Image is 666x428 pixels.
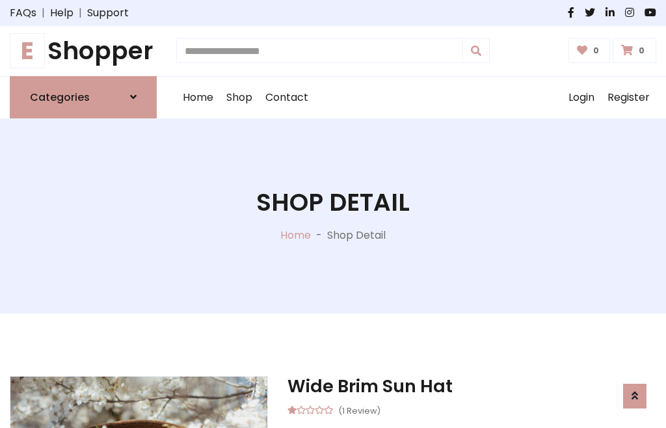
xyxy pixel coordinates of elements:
[256,188,410,217] h1: Shop Detail
[287,376,656,397] h3: Wide Brim Sun Hat
[30,91,90,103] h6: Categories
[73,5,87,21] span: |
[10,36,157,66] a: EShopper
[259,77,315,118] a: Contact
[338,402,380,418] small: (1 Review)
[613,38,656,63] a: 0
[220,77,259,118] a: Shop
[10,76,157,118] a: Categories
[87,5,129,21] a: Support
[327,228,386,243] p: Shop Detail
[601,77,656,118] a: Register
[10,36,157,66] h1: Shopper
[10,5,36,21] a: FAQs
[50,5,73,21] a: Help
[311,228,327,243] p: -
[36,5,50,21] span: |
[176,77,220,118] a: Home
[635,45,648,57] span: 0
[568,38,611,63] a: 0
[280,228,311,243] a: Home
[562,77,601,118] a: Login
[590,45,602,57] span: 0
[10,33,45,68] span: E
